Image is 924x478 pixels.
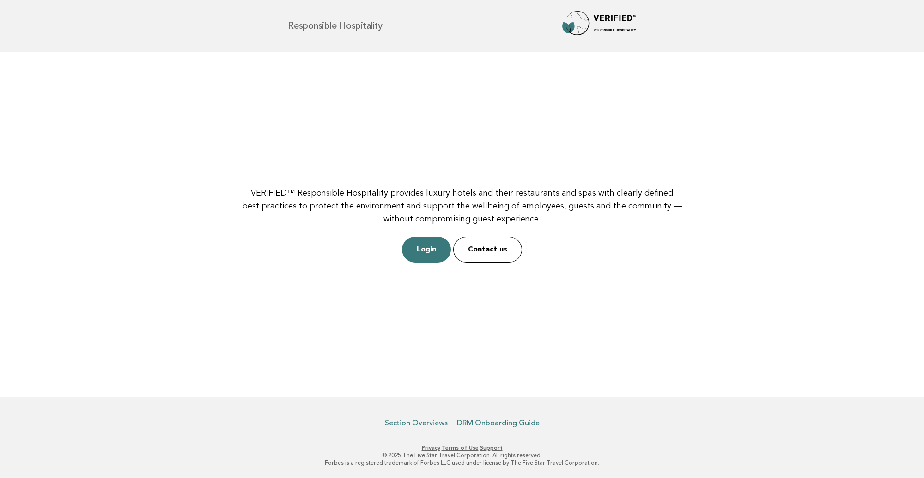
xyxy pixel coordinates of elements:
[242,187,682,226] p: VERIFIED™ Responsible Hospitality provides luxury hotels and their restaurants and spas with clea...
[179,444,745,452] p: · ·
[422,445,440,451] a: Privacy
[179,459,745,466] p: Forbes is a registered trademark of Forbes LLC used under license by The Five Star Travel Corpora...
[562,11,636,41] img: Forbes Travel Guide
[402,237,451,263] a: Login
[457,418,540,428] a: DRM Onboarding Guide
[453,237,522,263] a: Contact us
[179,452,745,459] p: © 2025 The Five Star Travel Corporation. All rights reserved.
[442,445,479,451] a: Terms of Use
[288,21,382,31] h1: Responsible Hospitality
[480,445,503,451] a: Support
[385,418,448,428] a: Section Overviews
